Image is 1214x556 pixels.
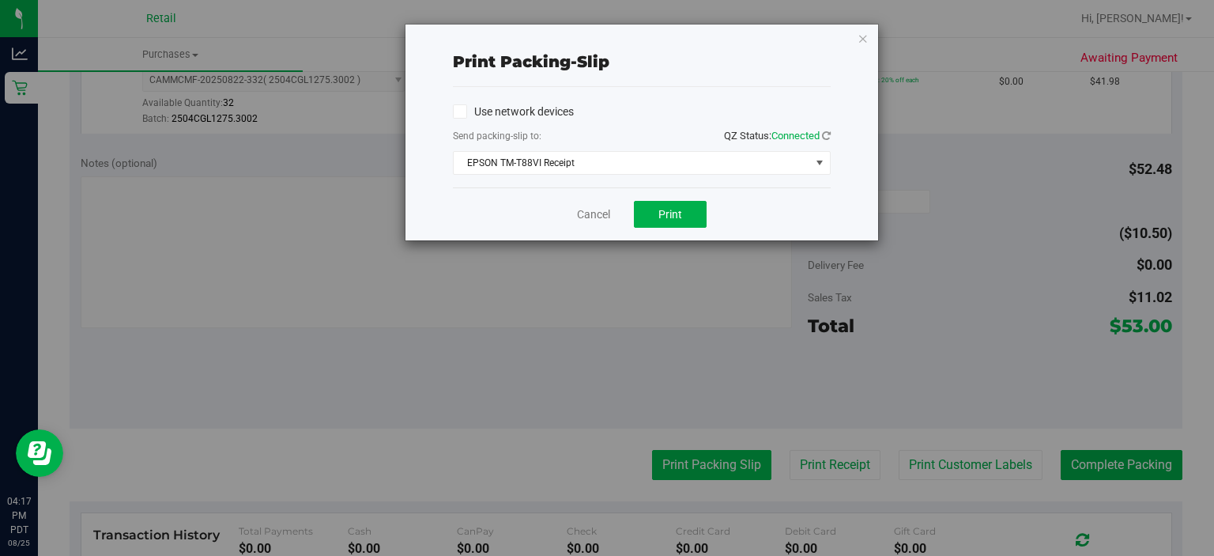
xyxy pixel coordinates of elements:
span: QZ Status: [724,130,831,142]
span: Print [658,208,682,221]
span: Print packing-slip [453,52,609,71]
span: EPSON TM-T88VI Receipt [454,152,810,174]
iframe: Resource center [16,429,63,477]
span: select [809,152,829,174]
span: Connected [771,130,820,142]
button: Print [634,201,707,228]
label: Use network devices [453,104,574,120]
a: Cancel [577,206,610,223]
label: Send packing-slip to: [453,129,541,143]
